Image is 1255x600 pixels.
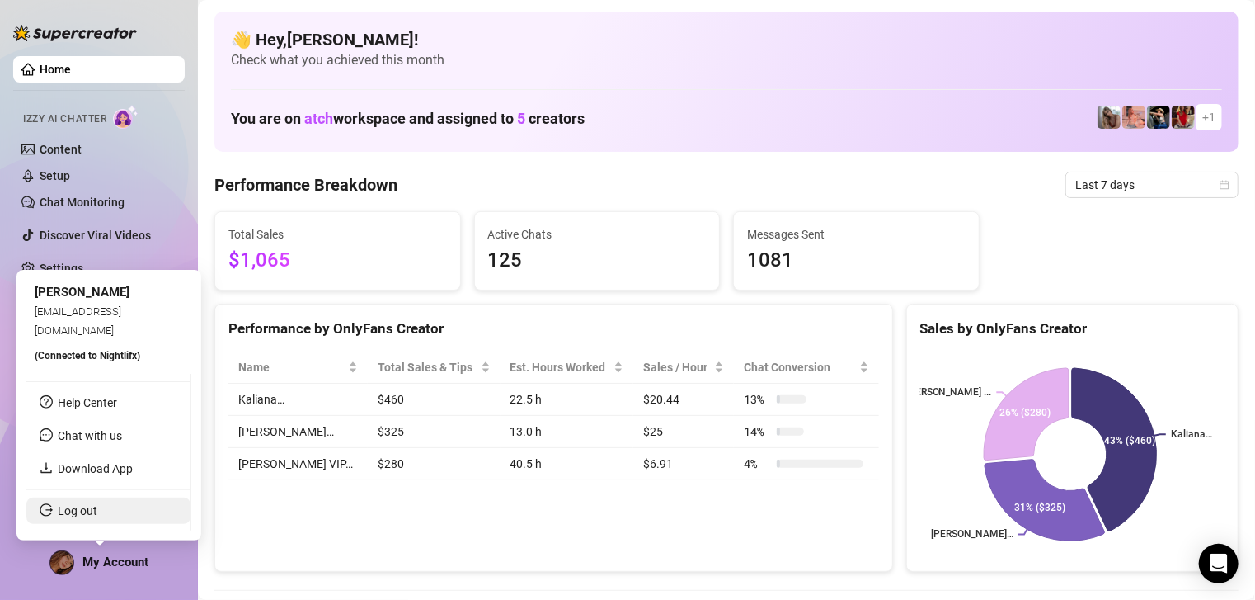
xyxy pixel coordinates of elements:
[633,416,734,448] td: $25
[35,305,121,336] span: [EMAIL_ADDRESS][DOMAIN_NAME]
[501,416,634,448] td: 13.0 h
[50,551,73,574] img: ACg8ocLQtw9G8DWce4EhwYOefNVbo3Z2D-QayCjbtsWa7cwKuBy-gd5uCQ=s96-c
[501,448,634,480] td: 40.5 h
[231,110,585,128] h1: You are on workspace and assigned to creators
[488,225,707,243] span: Active Chats
[378,358,477,376] span: Total Sales & Tips
[744,455,770,473] span: 4 %
[238,358,345,376] span: Name
[1172,106,1195,129] img: Caroline
[744,390,770,409] span: 13 %
[82,555,148,569] span: My Account
[228,318,879,340] div: Performance by OnlyFans Creator
[368,416,501,448] td: $325
[40,169,70,182] a: Setup
[40,143,82,156] a: Content
[1202,108,1215,126] span: + 1
[40,63,71,76] a: Home
[633,352,734,384] th: Sales / Hour
[58,429,122,442] span: Chat with us
[1075,172,1229,197] span: Last 7 days
[1220,180,1229,190] span: calendar
[931,529,1013,541] text: [PERSON_NAME]…
[1147,106,1170,129] img: Kaliana
[228,352,368,384] th: Name
[510,358,611,376] div: Est. Hours Worked
[488,245,707,276] span: 125
[633,384,734,416] td: $20.44
[35,285,129,300] span: [PERSON_NAME]
[920,318,1224,340] div: Sales by OnlyFans Creator
[35,350,140,361] span: (Connected to Nightlifx )
[228,448,368,480] td: [PERSON_NAME] VIP…
[228,416,368,448] td: [PERSON_NAME]…
[304,110,333,127] span: atch
[26,498,190,524] li: Log out
[13,25,137,41] img: logo-BBDzfeDw.svg
[228,384,368,416] td: Kaliana…
[744,423,770,441] span: 14 %
[58,462,133,475] a: Download App
[40,196,125,209] a: Chat Monitoring
[1122,106,1145,129] img: Kat XXX
[113,105,139,129] img: AI Chatter
[747,225,966,243] span: Messages Sent
[633,448,734,480] td: $6.91
[40,229,151,242] a: Discover Viral Videos
[501,384,634,416] td: 22.5 h
[643,358,711,376] span: Sales / Hour
[747,245,966,276] span: 1081
[734,352,878,384] th: Chat Conversion
[214,173,397,196] h4: Performance Breakdown
[231,51,1222,69] span: Check what you achieved this month
[231,28,1222,51] h4: 👋 Hey, [PERSON_NAME] !
[368,352,501,384] th: Total Sales & Tips
[40,262,83,275] a: Settings
[517,110,525,127] span: 5
[1171,429,1212,441] text: Kaliana…
[40,428,53,442] span: message
[23,111,106,127] span: Izzy AI Chatter
[905,387,991,399] text: [PERSON_NAME] ...
[744,358,855,376] span: Chat Conversion
[1098,106,1121,129] img: Kat Hobbs VIP
[58,396,117,409] a: Help Center
[228,225,447,243] span: Total Sales
[1199,544,1239,583] div: Open Intercom Messenger
[228,245,447,276] span: $1,065
[58,504,97,517] a: Log out
[368,448,501,480] td: $280
[368,384,501,416] td: $460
